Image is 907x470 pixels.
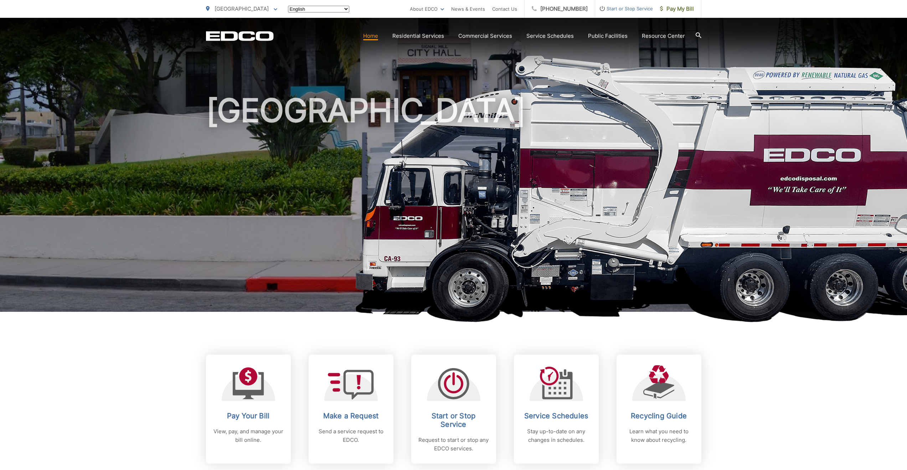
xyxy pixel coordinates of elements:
a: Contact Us [492,5,517,13]
h2: Start or Stop Service [418,412,489,429]
a: News & Events [451,5,485,13]
p: View, pay, and manage your bill online. [213,427,284,444]
select: Select a language [288,6,349,12]
h2: Service Schedules [521,412,592,420]
span: [GEOGRAPHIC_DATA] [215,5,269,12]
h2: Pay Your Bill [213,412,284,420]
p: Send a service request to EDCO. [316,427,386,444]
p: Request to start or stop any EDCO services. [418,436,489,453]
a: About EDCO [410,5,444,13]
h2: Make a Request [316,412,386,420]
a: Resource Center [642,32,685,40]
h1: [GEOGRAPHIC_DATA] [206,93,701,318]
a: Recycling Guide Learn what you need to know about recycling. [617,355,701,464]
a: Public Facilities [588,32,628,40]
a: Service Schedules Stay up-to-date on any changes in schedules. [514,355,599,464]
span: Pay My Bill [660,5,694,13]
a: Service Schedules [526,32,574,40]
h2: Recycling Guide [624,412,694,420]
a: Residential Services [392,32,444,40]
a: Make a Request Send a service request to EDCO. [309,355,393,464]
p: Stay up-to-date on any changes in schedules. [521,427,592,444]
a: Commercial Services [458,32,512,40]
a: EDCD logo. Return to the homepage. [206,31,274,41]
a: Home [363,32,378,40]
a: Pay Your Bill View, pay, and manage your bill online. [206,355,291,464]
p: Learn what you need to know about recycling. [624,427,694,444]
